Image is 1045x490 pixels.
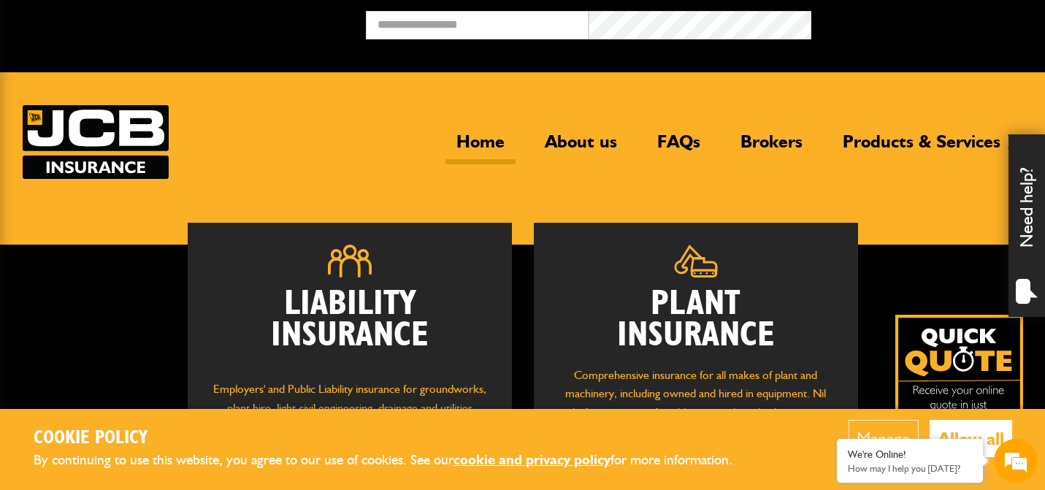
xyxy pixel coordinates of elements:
[534,131,628,164] a: About us
[210,380,490,450] p: Employers' and Public Liability insurance for groundworks, plant hire, light civil engineering, d...
[556,366,836,440] p: Comprehensive insurance for all makes of plant and machinery, including owned and hired in equipm...
[556,288,836,351] h2: Plant Insurance
[895,315,1023,443] a: Get your insurance quote isn just 2-minutes
[453,451,610,468] a: cookie and privacy policy
[445,131,516,164] a: Home
[895,315,1023,443] img: Quick Quote
[832,131,1011,164] a: Products & Services
[34,449,757,472] p: By continuing to use this website, you agree to our use of cookies. See our for more information.
[730,131,814,164] a: Brokers
[848,448,972,461] div: We're Online!
[1008,134,1045,317] div: Need help?
[930,420,1012,457] button: Allow all
[848,463,972,474] p: How may I help you today?
[646,131,711,164] a: FAQs
[210,288,490,366] h2: Liability Insurance
[23,105,169,179] img: JCB Insurance Services logo
[811,11,1034,34] button: Broker Login
[849,420,919,457] button: Manage
[34,427,757,450] h2: Cookie Policy
[23,105,169,179] a: JCB Insurance Services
